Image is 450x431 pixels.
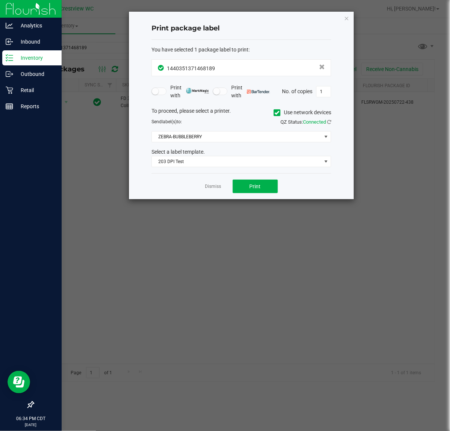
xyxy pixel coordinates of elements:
[152,47,248,53] span: You have selected 1 package label to print
[13,21,58,30] p: Analytics
[13,37,58,46] p: Inbound
[6,103,13,110] inline-svg: Reports
[3,422,58,428] p: [DATE]
[152,119,182,124] span: Send to:
[205,183,221,190] a: Dismiss
[6,70,13,78] inline-svg: Outbound
[6,38,13,45] inline-svg: Inbound
[6,54,13,62] inline-svg: Inventory
[250,183,261,189] span: Print
[170,84,209,100] span: Print with
[231,84,270,100] span: Print with
[13,53,58,62] p: Inventory
[274,109,331,116] label: Use network devices
[13,86,58,95] p: Retail
[3,415,58,422] p: 06:34 PM CDT
[13,102,58,111] p: Reports
[282,88,312,94] span: No. of copies
[152,24,331,33] h4: Print package label
[152,132,321,142] span: ZEBRA-BUBBLEBERRY
[146,107,337,118] div: To proceed, please select a printer.
[186,88,209,94] img: mark_magic_cybra.png
[152,46,331,54] div: :
[247,90,270,94] img: bartender.png
[146,148,337,156] div: Select a label template.
[6,86,13,94] inline-svg: Retail
[162,119,177,124] span: label(s)
[233,180,278,193] button: Print
[303,119,326,125] span: Connected
[280,119,331,125] span: QZ Status:
[167,65,215,71] span: 1440351371468189
[152,156,321,167] span: 203 DPI Test
[8,371,30,393] iframe: Resource center
[13,70,58,79] p: Outbound
[158,64,165,72] span: In Sync
[6,22,13,29] inline-svg: Analytics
